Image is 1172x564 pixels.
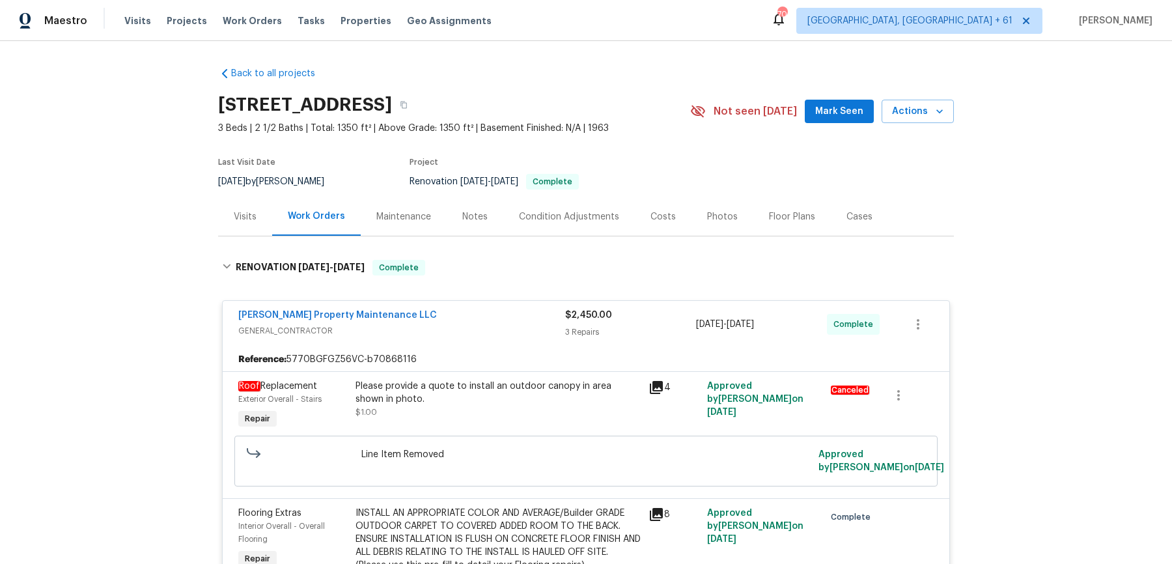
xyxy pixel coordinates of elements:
span: Complete [831,511,876,524]
span: [DATE] [727,320,754,329]
span: - [696,318,754,331]
div: 709 [777,8,787,21]
span: Approved by [PERSON_NAME] on [707,382,803,417]
h2: [STREET_ADDRESS] [218,98,392,111]
span: Interior Overall - Overall Flooring [238,522,325,543]
span: - [298,262,365,272]
div: Please provide a quote to install an outdoor canopy in area shown in photo. [356,380,641,406]
span: Exterior Overall - Stairs [238,395,322,403]
div: Floor Plans [769,210,815,223]
span: Geo Assignments [407,14,492,27]
span: Renovation [410,177,579,186]
span: Flooring Extras [238,509,301,518]
a: Back to all projects [218,67,343,80]
span: Complete [833,318,878,331]
span: Not seen [DATE] [714,105,797,118]
span: Replacement [238,381,317,391]
button: Actions [882,100,954,124]
span: Approved by [PERSON_NAME] on [707,509,803,544]
span: Actions [892,104,943,120]
div: Photos [707,210,738,223]
div: Cases [846,210,872,223]
div: Notes [462,210,488,223]
div: Work Orders [288,210,345,223]
span: GENERAL_CONTRACTOR [238,324,565,337]
span: Projects [167,14,207,27]
span: $1.00 [356,408,377,416]
span: [DATE] [333,262,365,272]
div: Costs [650,210,676,223]
span: [DATE] [707,535,736,544]
span: Complete [527,178,578,186]
div: RENOVATION [DATE]-[DATE]Complete [218,247,954,289]
div: 8 [649,507,699,522]
span: [DATE] [491,177,518,186]
span: Approved by [PERSON_NAME] on [818,450,944,472]
div: Visits [234,210,257,223]
div: 4 [649,380,699,395]
span: [DATE] [696,320,723,329]
span: [DATE] [218,177,245,186]
span: Visits [124,14,151,27]
em: Roof [238,381,260,391]
button: Mark Seen [805,100,874,124]
span: [DATE] [707,408,736,417]
span: Tasks [298,16,325,25]
div: 5770BGFGZ56VC-b70868116 [223,348,949,371]
h6: RENOVATION [236,260,365,275]
span: Repair [240,412,275,425]
div: 3 Repairs [565,326,696,339]
span: Project [410,158,438,166]
span: Work Orders [223,14,282,27]
span: Complete [374,261,424,274]
span: Properties [341,14,391,27]
span: Last Visit Date [218,158,275,166]
span: $2,450.00 [565,311,612,320]
span: [DATE] [460,177,488,186]
div: Condition Adjustments [519,210,619,223]
span: 3 Beds | 2 1/2 Baths | Total: 1350 ft² | Above Grade: 1350 ft² | Basement Finished: N/A | 1963 [218,122,690,135]
em: Canceled [831,386,869,395]
span: Line Item Removed [361,448,811,461]
div: by [PERSON_NAME] [218,174,340,190]
span: [DATE] [915,463,944,472]
span: Mark Seen [815,104,863,120]
div: Maintenance [376,210,431,223]
b: Reference: [238,353,286,366]
span: [DATE] [298,262,329,272]
span: [GEOGRAPHIC_DATA], [GEOGRAPHIC_DATA] + 61 [807,14,1012,27]
a: [PERSON_NAME] Property Maintenance LLC [238,311,437,320]
span: - [460,177,518,186]
span: [PERSON_NAME] [1074,14,1152,27]
span: Maestro [44,14,87,27]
